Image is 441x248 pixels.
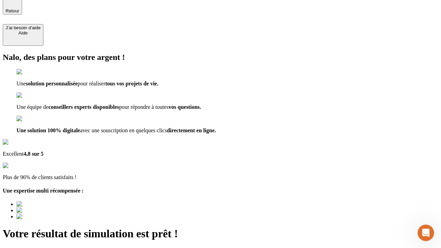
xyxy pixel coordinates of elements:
[3,174,438,180] p: Plus de 96% de clients satisfaits !
[105,81,158,86] span: tous vos projets de vie.
[17,92,46,99] img: checkmark
[78,81,105,86] span: pour réaliser
[3,139,43,145] img: Google Review
[167,127,216,133] span: directement en ligne.
[17,207,80,214] img: Best savings advice award
[6,30,41,35] div: Aide
[17,116,46,122] img: checkmark
[3,227,438,240] h1: Votre résultat de simulation est prêt !
[17,69,46,75] img: checkmark
[26,81,78,86] span: solution personnalisée
[23,151,43,157] span: 4,8 sur 5
[3,53,438,62] h2: Nalo, des plans pour votre argent !
[17,81,26,86] span: Une
[6,25,41,30] div: J’ai besoin d'aide
[17,104,48,110] span: Une équipe de
[80,127,167,133] span: avec une souscription en quelques clics
[168,104,201,110] span: vos questions.
[418,225,434,241] iframe: Intercom live chat
[3,163,37,169] img: reviews stars
[17,214,80,220] img: Best savings advice award
[3,151,23,157] span: Excellent
[119,104,169,110] span: pour répondre à toutes
[17,201,80,207] img: Best savings advice award
[48,104,119,110] span: conseillers experts disponibles
[3,188,438,194] h4: Une expertise multi récompensée :
[17,127,80,133] span: Une solution 100% digitale
[6,8,19,13] span: Retour
[3,24,43,46] button: J’ai besoin d'aideAide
